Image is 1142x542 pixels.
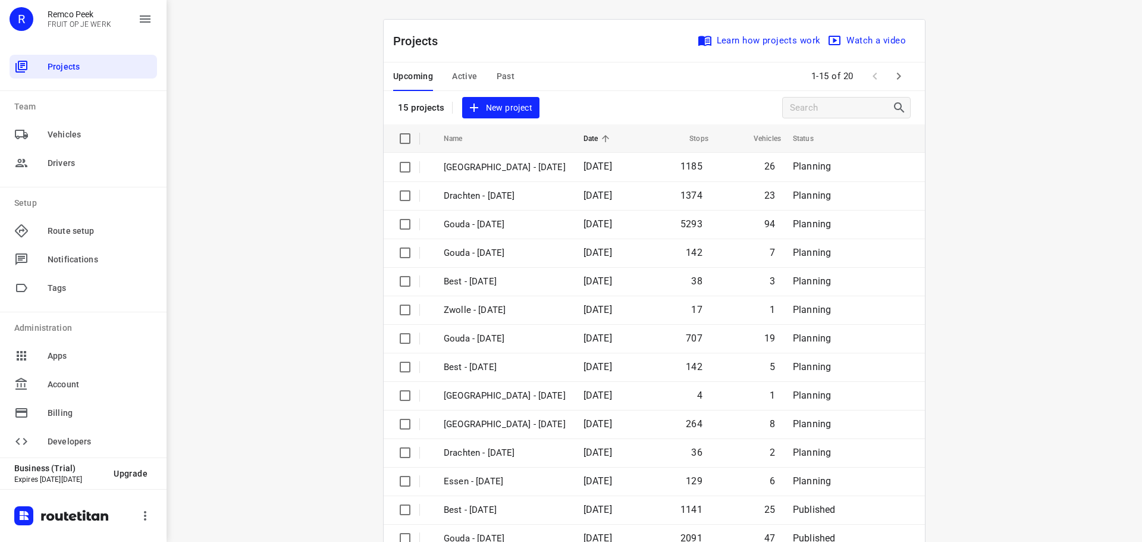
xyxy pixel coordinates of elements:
span: Planning [793,275,831,287]
span: Active [452,69,477,84]
span: 17 [691,304,702,315]
p: Best - Friday [444,275,566,289]
span: Name [444,131,478,146]
span: [DATE] [583,447,612,458]
span: 19 [764,333,775,344]
p: FRUIT OP JE WERK [48,20,111,29]
span: Tags [48,282,152,295]
p: Gouda - Friday [444,246,566,260]
span: 26 [764,161,775,172]
div: Tags [10,276,157,300]
span: Notifications [48,253,152,266]
span: Route setup [48,225,152,237]
p: Business (Trial) [14,463,104,473]
span: 94 [764,218,775,230]
span: [DATE] [583,161,612,172]
span: [DATE] [583,304,612,315]
span: Previous Page [863,64,887,88]
p: Drachten - Monday [444,189,566,203]
span: [DATE] [583,418,612,430]
p: Zwolle - Friday [444,303,566,317]
p: Zwolle - Wednesday [444,161,566,174]
button: New project [462,97,539,119]
span: Published [793,504,836,515]
span: [DATE] [583,190,612,201]
span: Stops [674,131,708,146]
span: 5 [770,361,775,372]
span: 1374 [680,190,702,201]
p: Best - Wednesday [444,503,566,517]
span: Projects [48,61,152,73]
div: Billing [10,401,157,425]
span: 7 [770,247,775,258]
span: Planning [793,361,831,372]
p: Zwolle - Thursday [444,418,566,431]
span: Next Page [887,64,911,88]
p: 15 projects [398,102,445,113]
div: Developers [10,430,157,453]
span: Upgrade [114,469,148,478]
span: [DATE] [583,361,612,372]
span: 8 [770,418,775,430]
span: 1 [770,304,775,315]
div: Drivers [10,151,157,175]
span: Planning [793,475,831,487]
span: 1185 [680,161,702,172]
span: 1141 [680,504,702,515]
span: 1-15 of 20 [807,64,858,89]
span: 129 [686,475,702,487]
span: Past [497,69,515,84]
span: 23 [764,190,775,201]
input: Search projects [790,99,892,117]
div: Route setup [10,219,157,243]
div: R [10,7,33,31]
span: Date [583,131,614,146]
div: Apps [10,344,157,368]
span: Planning [793,447,831,458]
span: 4 [697,390,702,401]
span: 36 [691,447,702,458]
span: 2 [770,447,775,458]
p: Remco Peek [48,10,111,19]
span: [DATE] [583,247,612,258]
span: Apps [48,350,152,362]
span: Planning [793,418,831,430]
span: 5293 [680,218,702,230]
span: Planning [793,390,831,401]
p: Setup [14,197,157,209]
span: [DATE] [583,218,612,230]
div: Search [892,101,910,115]
span: Upcoming [393,69,433,84]
span: Planning [793,304,831,315]
p: Gouda - Monday [444,218,566,231]
div: Account [10,372,157,396]
div: Vehicles [10,123,157,146]
span: Planning [793,247,831,258]
button: Upgrade [104,463,157,484]
span: Billing [48,407,152,419]
span: 25 [764,504,775,515]
span: New project [469,101,532,115]
p: Projects [393,32,448,50]
p: Essen - Wednesday [444,475,566,488]
span: 38 [691,275,702,287]
span: [DATE] [583,390,612,401]
span: [DATE] [583,275,612,287]
span: Developers [48,436,152,448]
span: 264 [686,418,702,430]
p: Drachten - Thursday [444,446,566,460]
span: 142 [686,247,702,258]
p: Team [14,101,157,113]
span: Planning [793,161,831,172]
span: Drivers [48,157,152,170]
span: Account [48,378,152,391]
span: Status [793,131,829,146]
p: Best - Thursday [444,361,566,374]
span: Planning [793,218,831,230]
span: 1 [770,390,775,401]
span: 6 [770,475,775,487]
span: 3 [770,275,775,287]
span: 707 [686,333,702,344]
span: Planning [793,333,831,344]
span: Planning [793,190,831,201]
